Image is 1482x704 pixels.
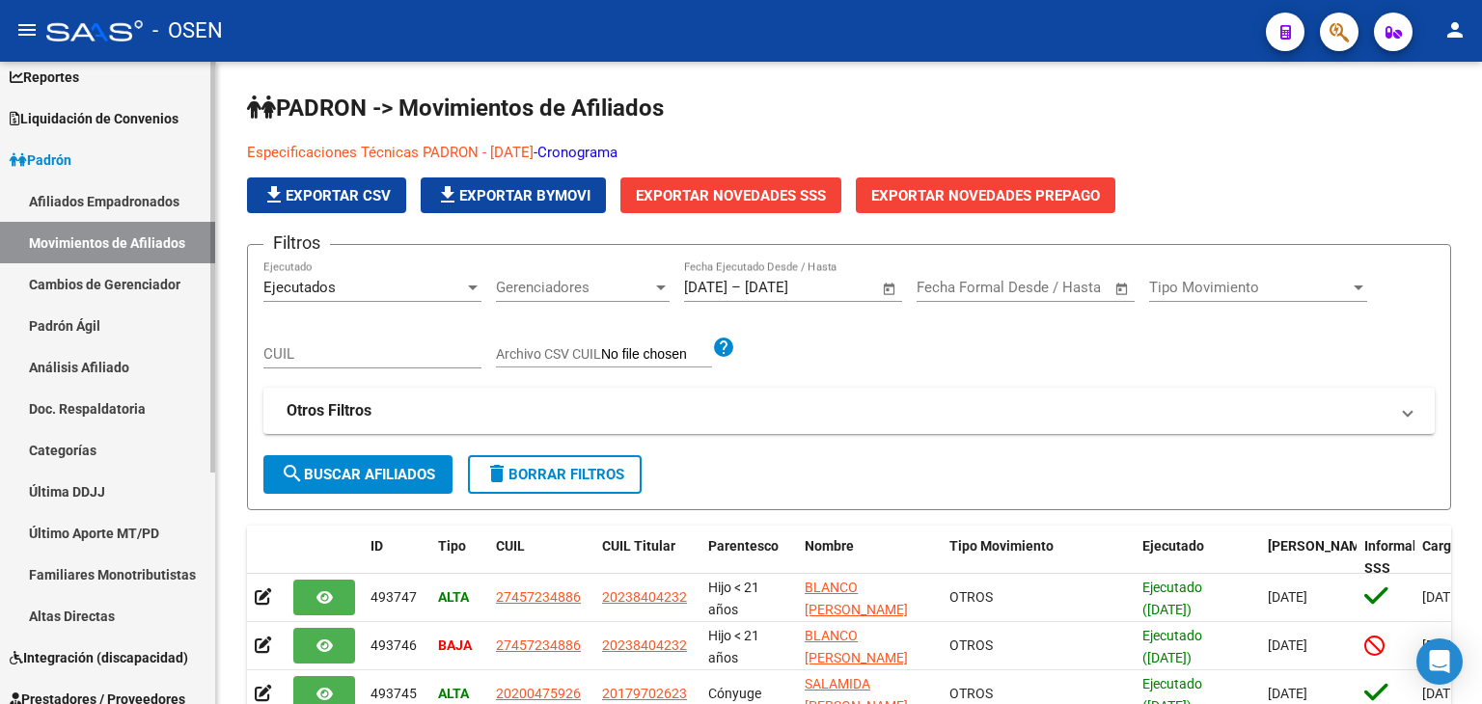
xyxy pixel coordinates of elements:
[363,526,430,589] datatable-header-cell: ID
[496,346,601,362] span: Archivo CSV CUIL
[708,538,779,554] span: Parentesco
[1422,538,1474,554] span: Cargado
[436,187,590,204] span: Exportar Bymovi
[438,538,466,554] span: Tipo
[262,187,391,204] span: Exportar CSV
[917,279,995,296] input: Fecha inicio
[263,388,1435,434] mat-expansion-panel-header: Otros Filtros
[496,589,581,605] span: 27457234886
[152,10,223,52] span: - OSEN
[496,637,581,653] span: 27457234886
[949,686,993,701] span: OTROS
[1142,538,1204,554] span: Ejecutado
[602,589,687,605] span: 20238404232
[708,580,759,617] span: Hijo < 21 años
[731,279,741,296] span: –
[797,526,942,589] datatable-header-cell: Nombre
[263,230,330,257] h3: Filtros
[496,538,525,554] span: CUIL
[247,142,1451,163] p: -
[10,108,178,129] span: Liquidación de Convenios
[1364,538,1432,576] span: Informable SSS
[602,637,687,653] span: 20238404232
[1142,628,1202,665] span: Ejecutado ([DATE])
[1443,18,1467,41] mat-icon: person
[879,278,901,300] button: Open calendar
[370,538,383,554] span: ID
[1142,580,1202,617] span: Ejecutado ([DATE])
[949,637,993,653] span: OTROS
[1357,526,1414,589] datatable-header-cell: Informable SSS
[281,466,435,483] span: Buscar Afiliados
[1416,638,1463,685] div: Open Intercom Messenger
[712,336,735,359] mat-icon: help
[468,455,642,494] button: Borrar Filtros
[10,647,188,668] span: Integración (discapacidad)
[949,538,1054,554] span: Tipo Movimiento
[370,686,417,701] span: 493745
[805,628,908,665] span: BLANCO [PERSON_NAME]
[805,580,908,617] span: BLANCO [PERSON_NAME]
[421,177,606,213] button: Exportar Bymovi
[708,686,761,701] span: Cónyuge
[871,187,1100,204] span: Exportar Novedades Prepago
[438,589,469,605] strong: ALTA
[1268,589,1307,605] span: [DATE]
[263,279,336,296] span: Ejecutados
[594,526,700,589] datatable-header-cell: CUIL Titular
[684,279,727,296] input: Fecha inicio
[1111,278,1134,300] button: Open calendar
[438,686,469,701] strong: ALTA
[949,589,993,605] span: OTROS
[1268,637,1307,653] span: [DATE]
[856,177,1115,213] button: Exportar Novedades Prepago
[247,177,406,213] button: Exportar CSV
[496,279,652,296] span: Gerenciadores
[942,526,1135,589] datatable-header-cell: Tipo Movimiento
[370,589,417,605] span: 493747
[537,144,617,161] a: Cronograma
[438,637,472,653] strong: BAJA
[1268,538,1372,554] span: [PERSON_NAME]
[430,526,488,589] datatable-header-cell: Tipo
[287,400,371,421] strong: Otros Filtros
[15,18,39,41] mat-icon: menu
[1012,279,1106,296] input: Fecha fin
[488,526,594,589] datatable-header-cell: CUIL
[1135,526,1260,589] datatable-header-cell: Ejecutado
[602,686,687,701] span: 20179702623
[485,466,624,483] span: Borrar Filtros
[601,346,712,364] input: Archivo CSV CUIL
[485,462,508,485] mat-icon: delete
[1149,279,1350,296] span: Tipo Movimiento
[247,144,534,161] a: Especificaciones Técnicas PADRON - [DATE]
[370,637,417,653] span: 493746
[1260,526,1357,589] datatable-header-cell: Fecha Formal
[745,279,838,296] input: Fecha fin
[620,177,841,213] button: Exportar Novedades SSS
[708,628,759,665] span: Hijo < 21 años
[602,538,675,554] span: CUIL Titular
[281,462,304,485] mat-icon: search
[496,686,581,701] span: 20200475926
[262,183,286,206] mat-icon: file_download
[247,95,664,122] span: PADRON -> Movimientos de Afiliados
[436,183,459,206] mat-icon: file_download
[636,187,826,204] span: Exportar Novedades SSS
[700,526,797,589] datatable-header-cell: Parentesco
[10,67,79,88] span: Reportes
[263,455,453,494] button: Buscar Afiliados
[1268,686,1307,701] span: [DATE]
[10,149,71,171] span: Padrón
[805,538,854,554] span: Nombre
